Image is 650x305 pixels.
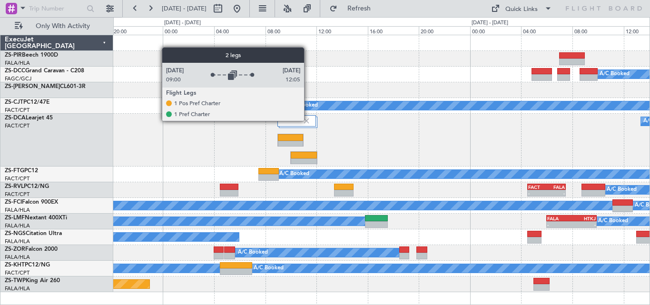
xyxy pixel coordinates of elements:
a: FALA/HLA [5,59,30,67]
a: FACT/CPT [5,191,30,198]
div: A/C Booked [600,67,630,81]
a: FALA/HLA [5,238,30,245]
div: FALA [547,184,565,190]
span: ZS-ZOR [5,246,25,252]
div: A/C Booked [607,183,637,197]
span: [DATE] - [DATE] [162,4,207,13]
div: 16:00 [368,26,419,35]
a: FALA/HLA [5,222,30,229]
a: ZS-FTGPC12 [5,168,38,174]
span: ZS-RVL [5,184,24,189]
div: FALA [547,216,571,221]
a: ZS-NGSCitation Ultra [5,231,62,236]
div: 00:00 [470,26,522,35]
a: FACT/CPT [5,269,30,276]
span: ZS-KHT [5,262,25,268]
a: ZS-FCIFalcon 900EX [5,199,58,205]
a: ZS-ZORFalcon 2000 [5,246,58,252]
span: ZS-PIR [5,52,22,58]
a: FALA/HLA [5,285,30,292]
div: - [528,190,547,196]
span: ZS-CJT [5,99,23,105]
div: 12:00 [316,26,368,35]
a: FAGC/GCJ [5,75,31,82]
a: ZS-CJTPC12/47E [5,99,49,105]
div: 08:00 [266,26,317,35]
div: 20:00 [419,26,470,35]
a: ZS-LMFNextant 400XTi [5,215,67,221]
div: - [547,222,571,227]
a: FACT/CPT [5,175,30,182]
div: 20:00 [112,26,163,35]
button: Refresh [325,1,382,16]
a: FALA/HLA [5,207,30,214]
button: Only With Activity [10,19,103,34]
a: FACT/CPT [5,107,30,114]
div: [DATE] - [DATE] [164,19,201,27]
a: ZS-TWPKing Air 260 [5,278,60,284]
div: A/C Booked [238,246,268,260]
div: 04:00 [214,26,266,35]
a: ZS-KHTPC12/NG [5,262,50,268]
button: Quick Links [486,1,557,16]
div: 00:00 [163,26,214,35]
span: ZS-[PERSON_NAME] [5,84,60,89]
span: Only With Activity [25,23,100,30]
a: FACT/CPT [5,122,30,129]
img: gray-close.svg [302,117,311,125]
div: A/C Booked [598,214,628,228]
div: FACT [528,184,547,190]
div: HTKJ [571,216,596,221]
div: 04:00 [521,26,572,35]
span: ZS-FCI [5,199,22,205]
span: ZS-DCA [5,115,26,121]
div: - [547,190,565,196]
span: ZS-FTG [5,168,24,174]
div: 08:00 [572,26,624,35]
a: ZS-RVLPC12/NG [5,184,49,189]
div: Quick Links [505,5,538,14]
a: FALA/HLA [5,254,30,261]
div: [DATE] - [DATE] [472,19,508,27]
div: - [571,222,596,227]
span: ZS-NGS [5,231,26,236]
span: ZS-DCC [5,68,25,74]
span: ZS-TWP [5,278,26,284]
span: Refresh [339,5,379,12]
span: ZS-LMF [5,215,25,221]
div: A/C Booked [254,261,284,275]
a: ZS-[PERSON_NAME]CL601-3R [5,84,86,89]
div: A/C Booked [288,98,318,113]
input: Trip Number [29,1,84,16]
a: ZS-DCCGrand Caravan - C208 [5,68,84,74]
div: A/C Booked [279,167,309,181]
a: ZS-PIRBeech 1900D [5,52,58,58]
a: ZS-DCALearjet 45 [5,115,53,121]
